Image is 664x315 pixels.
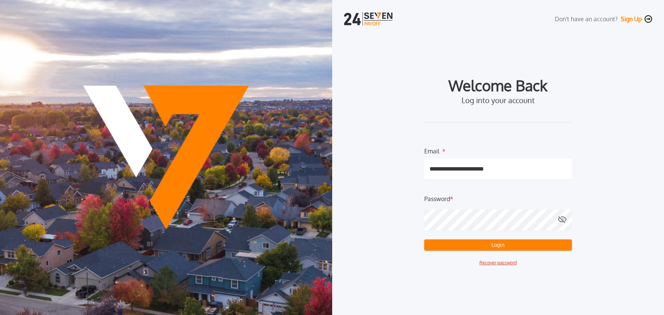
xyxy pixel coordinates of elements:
[424,239,572,251] button: Login
[449,79,547,91] label: Welcome Back
[83,86,249,229] img: Payoff
[424,209,572,230] input: Password*
[558,209,567,230] button: Password*
[479,260,517,266] button: Recover password
[645,15,652,23] img: navigation-icon
[344,12,394,26] img: logo
[462,96,535,105] label: Log into your account
[424,194,450,203] label: Password
[555,15,618,23] label: Don't have an account?
[621,15,642,23] button: Sign Up
[424,147,439,153] label: Email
